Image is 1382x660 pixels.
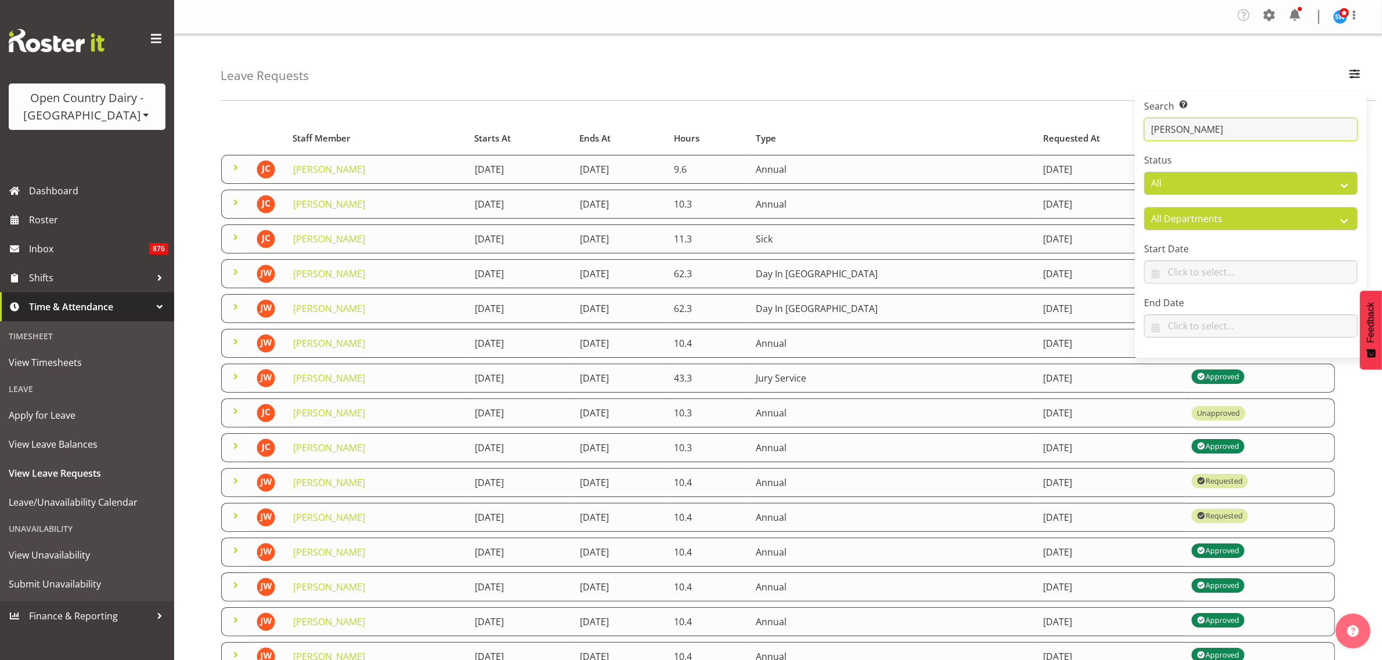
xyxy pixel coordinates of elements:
div: Timesheet [3,324,171,348]
td: [DATE] [573,433,667,462]
div: Leave [3,377,171,401]
td: [DATE] [573,538,667,567]
a: [PERSON_NAME] [293,511,365,524]
img: Rosterit website logo [9,29,104,52]
a: [PERSON_NAME] [293,233,365,245]
td: [DATE] [573,155,667,184]
td: [DATE] [1036,224,1184,253]
img: john-walters8189.jpg [257,543,275,561]
td: 62.3 [667,259,749,288]
img: john-walters8189.jpg [257,369,275,387]
img: john-walters8189.jpg [257,299,275,318]
td: [DATE] [468,607,573,636]
td: [DATE] [573,607,667,636]
button: Filter Employees [1343,63,1367,89]
a: [PERSON_NAME] [293,198,365,211]
img: john-cottingham8383.jpg [257,160,275,179]
td: [DATE] [1036,572,1184,601]
td: Jury Service [749,364,1037,393]
div: Starts At [474,132,566,145]
img: steve-webb8258.jpg [1333,10,1347,24]
td: 10.4 [667,538,749,567]
div: Approved [1197,578,1239,592]
span: View Leave Requests [9,465,165,482]
td: [DATE] [1036,607,1184,636]
td: [DATE] [468,572,573,601]
input: Click to select... [1144,260,1358,284]
td: [DATE] [468,538,573,567]
span: Shifts [29,269,151,287]
td: 10.3 [667,433,749,462]
td: [DATE] [468,190,573,219]
span: Roster [29,211,168,229]
td: 43.3 [667,364,749,393]
span: Leave/Unavailability Calendar [9,494,165,511]
td: [DATE] [573,503,667,532]
img: john-walters8189.jpg [257,264,275,283]
a: [PERSON_NAME] [293,581,365,593]
td: Day In [GEOGRAPHIC_DATA] [749,259,1037,288]
td: 10.4 [667,468,749,497]
a: [PERSON_NAME] [293,372,365,385]
a: [PERSON_NAME] [293,302,365,315]
td: [DATE] [468,398,573,427]
td: [DATE] [468,329,573,358]
div: Approved [1197,369,1239,383]
a: Apply for Leave [3,401,171,430]
td: 62.3 [667,294,749,323]
span: Dashboard [29,182,168,200]
span: View Unavailability [9,546,165,564]
img: john-walters8189.jpg [257,612,275,631]
img: john-cottingham8383.jpg [257,230,275,248]
div: Requested [1197,474,1242,488]
a: View Leave Requests [3,459,171,488]
td: 11.3 [667,224,749,253]
td: Annual [749,607,1037,636]
h4: Leave Requests [221,69,309,82]
td: 10.4 [667,329,749,358]
span: Apply for Leave [9,407,165,424]
span: Submit Unavailability [9,575,165,593]
td: [DATE] [573,329,667,358]
a: [PERSON_NAME] [293,407,365,419]
td: [DATE] [468,364,573,393]
img: john-walters8189.jpg [257,578,275,596]
td: [DATE] [468,433,573,462]
td: [DATE] [468,294,573,323]
label: Start Date [1144,242,1358,256]
label: Status [1144,153,1358,167]
div: Type [756,132,1030,145]
div: Staff Member [293,132,461,145]
div: Open Country Dairy - [GEOGRAPHIC_DATA] [20,89,154,124]
div: Hours [674,132,742,145]
input: Click to select... [1144,314,1358,338]
img: john-walters8189.jpg [257,473,275,492]
img: john-walters8189.jpg [257,508,275,527]
input: Search [1144,118,1358,141]
td: Annual [749,329,1037,358]
a: View Timesheets [3,348,171,377]
div: Unapproved [1197,408,1240,419]
span: Finance & Reporting [29,607,151,625]
td: [DATE] [468,259,573,288]
a: [PERSON_NAME] [293,615,365,628]
span: View Timesheets [9,354,165,371]
a: [PERSON_NAME] [293,476,365,489]
td: [DATE] [1036,538,1184,567]
img: john-cottingham8383.jpg [257,438,275,457]
span: Inbox [29,240,149,258]
td: [DATE] [1036,155,1184,184]
a: View Unavailability [3,541,171,570]
td: 10.4 [667,572,749,601]
a: [PERSON_NAME] [293,441,365,454]
td: [DATE] [468,224,573,253]
td: [DATE] [573,468,667,497]
td: [DATE] [1036,398,1184,427]
a: [PERSON_NAME] [293,163,365,176]
td: [DATE] [573,259,667,288]
td: [DATE] [1036,468,1184,497]
a: [PERSON_NAME] [293,546,365,559]
td: 10.4 [667,607,749,636]
img: john-walters8189.jpg [257,334,275,353]
td: Annual [749,572,1037,601]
